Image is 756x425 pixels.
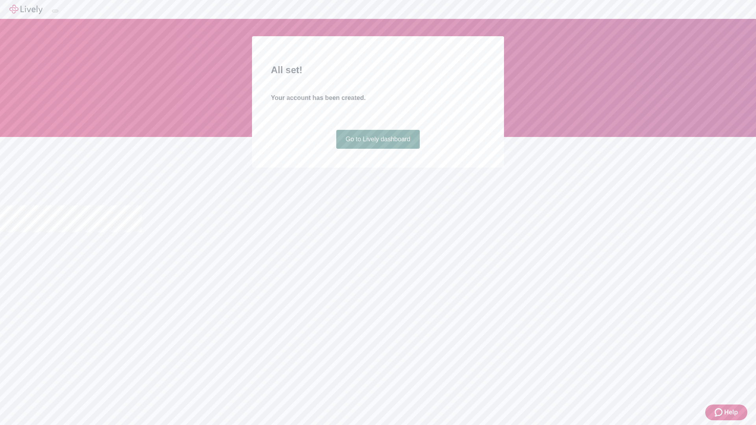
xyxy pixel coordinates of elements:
[271,93,485,103] h4: Your account has been created.
[705,405,747,420] button: Zendesk support iconHelp
[336,130,420,149] a: Go to Lively dashboard
[715,408,724,417] svg: Zendesk support icon
[9,5,43,14] img: Lively
[52,10,58,12] button: Log out
[724,408,738,417] span: Help
[271,63,485,77] h2: All set!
